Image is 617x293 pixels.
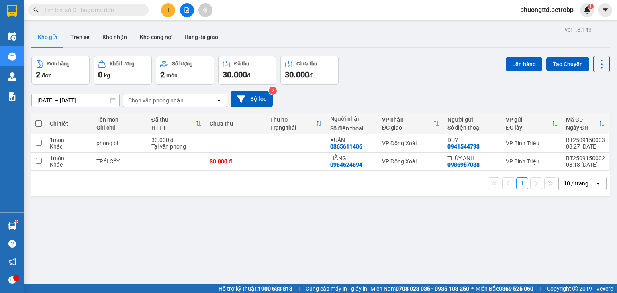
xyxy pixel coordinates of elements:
[50,143,88,150] div: Khác
[133,27,178,47] button: Kho công nợ
[285,70,309,79] span: 30.000
[564,179,588,187] div: 10 / trang
[151,116,195,123] div: Đã thu
[210,120,262,127] div: Chưa thu
[166,72,178,79] span: món
[370,284,469,293] span: Miền Nam
[566,155,605,161] div: BT2509150002
[476,284,533,293] span: Miền Bắc
[382,140,439,146] div: VP Đồng Xoài
[198,3,212,17] button: aim
[566,143,605,150] div: 08:27 [DATE]
[566,116,599,123] div: Mã GD
[151,124,195,131] div: HTTT
[572,286,578,291] span: copyright
[128,96,184,104] div: Chọn văn phòng nhận
[247,72,250,79] span: đ
[8,72,16,81] img: warehouse-icon
[562,113,609,134] th: Toggle SortBy
[447,161,480,168] div: 0986957088
[8,258,16,266] span: notification
[330,155,374,161] div: HẰNG
[8,276,16,284] span: message
[8,32,16,41] img: warehouse-icon
[178,27,225,47] button: Hàng đã giao
[566,124,599,131] div: Ngày ĐH
[96,124,143,131] div: Ghi chú
[471,287,474,290] span: ⚪️
[104,72,110,79] span: kg
[270,124,316,131] div: Trạng thái
[447,137,498,143] div: DUY
[50,120,88,127] div: Chi tiết
[151,137,202,143] div: 30.000 đ
[64,27,96,47] button: Trên xe
[566,161,605,168] div: 08:18 [DATE]
[96,140,143,146] div: phong bì
[499,285,533,292] strong: 0369 525 060
[234,61,249,67] div: Đã thu
[447,155,498,161] div: THỦY ANH
[31,27,64,47] button: Kho gửi
[602,6,609,14] span: caret-down
[298,284,300,293] span: |
[96,27,133,47] button: Kho nhận
[595,180,601,187] svg: open
[172,61,192,67] div: Số lượng
[15,220,18,223] sup: 1
[447,143,480,150] div: 0941544793
[216,97,222,104] svg: open
[270,116,316,123] div: Thu hộ
[184,7,190,13] span: file-add
[382,124,433,131] div: ĐC giao
[506,124,552,131] div: ĐC lấy
[7,5,17,17] img: logo-vxr
[8,240,16,248] span: question-circle
[514,5,580,15] span: phuongttd.petrobp
[588,4,594,9] sup: 1
[202,7,208,13] span: aim
[296,61,317,67] div: Chưa thu
[156,56,214,85] button: Số lượng2món
[231,91,273,107] button: Bộ lọc
[546,57,589,71] button: Tạo Chuyến
[306,284,368,293] span: Cung cấp máy in - giấy in:
[219,284,292,293] span: Hỗ trợ kỹ thuật:
[330,125,374,132] div: Số điện thoại
[382,158,439,165] div: VP Đồng Xoài
[210,158,262,165] div: 30.000 đ
[151,143,202,150] div: Tại văn phòng
[589,4,592,9] span: 1
[516,177,528,189] button: 1
[396,285,469,292] strong: 0708 023 035 - 0935 103 250
[8,52,16,61] img: warehouse-icon
[44,6,139,14] input: Tìm tên, số ĐT hoặc mã đơn
[598,3,612,17] button: caret-down
[32,94,119,107] input: Select a date range.
[110,61,134,67] div: Khối lượng
[165,7,171,13] span: plus
[8,222,16,230] img: warehouse-icon
[506,158,558,165] div: VP Bình Triệu
[382,116,433,123] div: VP nhận
[258,285,292,292] strong: 1900 633 818
[330,143,362,150] div: 0365611406
[266,113,326,134] th: Toggle SortBy
[42,72,52,79] span: đơn
[147,113,206,134] th: Toggle SortBy
[36,70,40,79] span: 2
[330,116,374,122] div: Người nhận
[378,113,443,134] th: Toggle SortBy
[96,158,143,165] div: TRÁI CÂY
[309,72,313,79] span: đ
[180,3,194,17] button: file-add
[161,3,175,17] button: plus
[447,124,498,131] div: Số điện thoại
[584,6,591,14] img: icon-new-feature
[506,57,542,71] button: Lên hàng
[447,116,498,123] div: Người gửi
[330,137,374,143] div: XUÂN
[160,70,165,79] span: 2
[506,140,558,146] div: VP Bình Triệu
[96,116,143,123] div: Tên món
